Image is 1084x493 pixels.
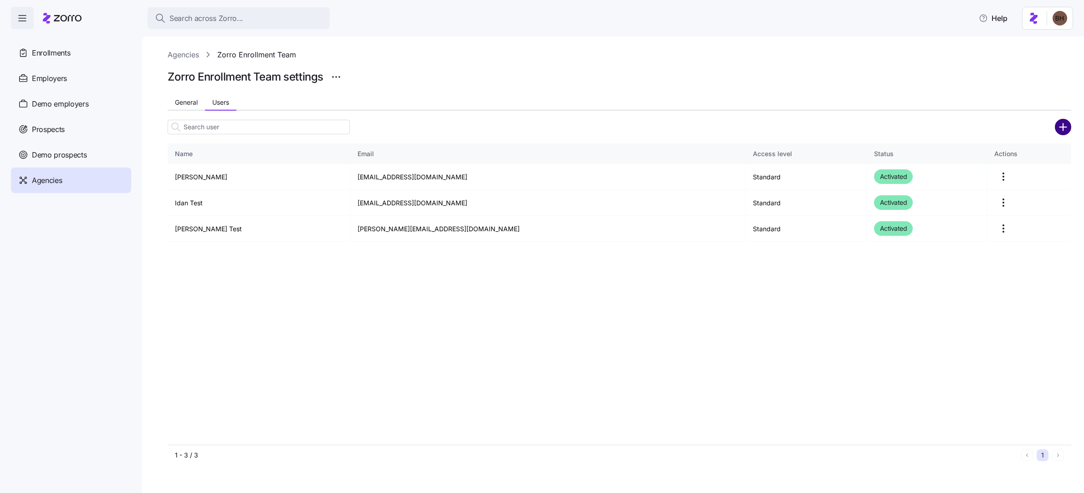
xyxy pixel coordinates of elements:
td: [EMAIL_ADDRESS][DOMAIN_NAME] [350,190,746,216]
input: Search user [168,120,350,134]
img: c3c218ad70e66eeb89914ccc98a2927c [1053,11,1067,25]
span: Activated [880,223,907,234]
div: Status [874,149,979,159]
a: Zorro Enrollment Team [217,49,296,61]
td: [PERSON_NAME][EMAIL_ADDRESS][DOMAIN_NAME] [350,216,746,242]
td: Standard [746,164,866,190]
span: Activated [880,171,907,182]
a: Employers [11,66,131,91]
a: Agencies [11,168,131,193]
div: Access level [753,149,859,159]
button: Next page [1052,449,1064,461]
div: Name [175,149,343,159]
a: Demo prospects [11,142,131,168]
a: Enrollments [11,40,131,66]
td: [PERSON_NAME] Test [168,216,350,242]
span: Help [979,13,1007,24]
h1: Zorro Enrollment Team settings [168,70,323,84]
button: Previous page [1021,449,1033,461]
button: 1 [1037,449,1048,461]
div: 1 - 3 / 3 [175,451,1018,460]
td: Standard [746,190,866,216]
div: Email [358,149,738,159]
td: Idan Test [168,190,350,216]
a: Demo employers [11,91,131,117]
span: Users [212,99,229,106]
span: Enrollments [32,47,70,59]
span: Activated [880,197,907,208]
span: Prospects [32,124,65,135]
span: Search across Zorro... [169,13,243,24]
span: Demo employers [32,98,89,110]
td: [EMAIL_ADDRESS][DOMAIN_NAME] [350,164,746,190]
button: Help [972,9,1015,27]
div: Actions [994,149,1064,159]
span: Employers [32,73,67,84]
button: Search across Zorro... [148,7,330,29]
span: General [175,99,198,106]
a: Agencies [168,49,199,61]
span: Agencies [32,175,62,186]
td: [PERSON_NAME] [168,164,350,190]
span: Demo prospects [32,149,87,161]
a: Prospects [11,117,131,142]
svg: add icon [1055,119,1071,135]
td: Standard [746,216,866,242]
